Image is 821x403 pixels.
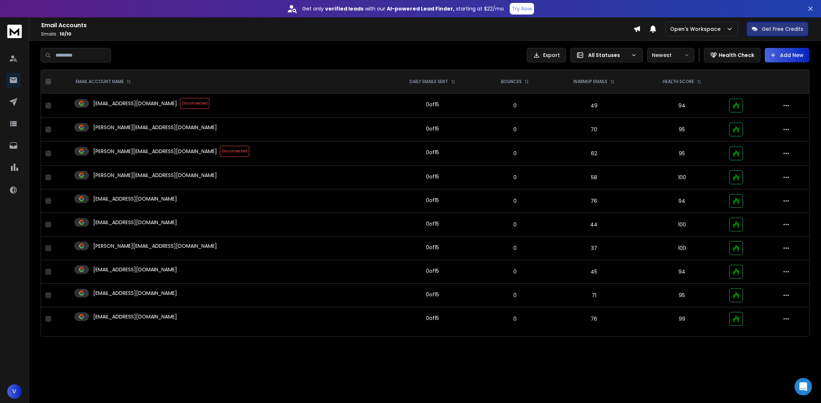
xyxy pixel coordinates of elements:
[7,25,22,38] img: logo
[486,268,545,275] p: 0
[93,266,177,273] p: [EMAIL_ADDRESS][DOMAIN_NAME]
[549,213,639,237] td: 44
[549,307,639,331] td: 76
[410,79,448,85] p: DAILY EMAILS SENT
[486,150,545,157] p: 0
[7,384,22,399] button: V
[639,189,725,213] td: 94
[795,378,812,395] div: Open Intercom Messenger
[76,79,131,85] div: EMAIL ACCOUNT NAME
[93,219,177,226] p: [EMAIL_ADDRESS][DOMAIN_NAME]
[426,244,439,251] div: 0 of 15
[41,31,633,37] p: Emails :
[588,52,628,59] p: All Statuses
[426,314,439,322] div: 0 of 15
[426,149,439,156] div: 0 of 15
[486,221,545,228] p: 0
[486,197,545,205] p: 0
[501,79,522,85] p: BOUNCES
[486,244,545,252] p: 0
[704,48,760,62] button: Health Check
[573,79,607,85] p: WARMUP EMAILS
[426,101,439,108] div: 0 of 15
[762,25,803,33] p: Get Free Credits
[220,146,249,157] span: Disconnected
[639,260,725,284] td: 94
[639,237,725,260] td: 100
[426,220,439,227] div: 0 of 15
[325,5,364,12] strong: verified leads
[549,189,639,213] td: 76
[639,94,725,118] td: 94
[426,197,439,204] div: 0 of 15
[426,173,439,180] div: 0 of 15
[387,5,455,12] strong: AI-powered Lead Finder,
[747,22,808,36] button: Get Free Credits
[549,260,639,284] td: 45
[639,166,725,189] td: 100
[663,79,694,85] p: HEALTH SCORE
[719,52,754,59] p: Health Check
[512,5,532,12] p: Try Now
[93,124,217,131] p: [PERSON_NAME][EMAIL_ADDRESS][DOMAIN_NAME]
[93,172,217,179] p: [PERSON_NAME][EMAIL_ADDRESS][DOMAIN_NAME]
[486,292,545,299] p: 0
[549,237,639,260] td: 37
[59,31,71,37] span: 10 / 10
[93,148,217,155] p: [PERSON_NAME][EMAIL_ADDRESS][DOMAIN_NAME]
[765,48,809,62] button: Add New
[93,100,177,107] p: [EMAIL_ADDRESS][DOMAIN_NAME]
[549,166,639,189] td: 58
[93,195,177,202] p: [EMAIL_ADDRESS][DOMAIN_NAME]
[486,126,545,133] p: 0
[93,289,177,297] p: [EMAIL_ADDRESS][DOMAIN_NAME]
[639,284,725,307] td: 95
[549,141,639,166] td: 62
[486,174,545,181] p: 0
[639,213,725,237] td: 100
[486,102,545,109] p: 0
[527,48,566,62] button: Export
[510,3,534,15] button: Try Now
[549,118,639,141] td: 70
[486,315,545,322] p: 0
[426,291,439,298] div: 0 of 15
[639,141,725,166] td: 95
[93,242,217,250] p: [PERSON_NAME][EMAIL_ADDRESS][DOMAIN_NAME]
[549,94,639,118] td: 49
[93,313,177,320] p: [EMAIL_ADDRESS][DOMAIN_NAME]
[639,307,725,331] td: 99
[549,284,639,307] td: 71
[639,118,725,141] td: 95
[670,25,723,33] p: Open's Workspace
[426,125,439,132] div: 0 of 15
[426,267,439,275] div: 0 of 15
[41,21,633,30] h1: Email Accounts
[302,5,504,12] p: Get only with our starting at $22/mo
[180,98,209,109] span: Disconnected
[647,48,694,62] button: Newest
